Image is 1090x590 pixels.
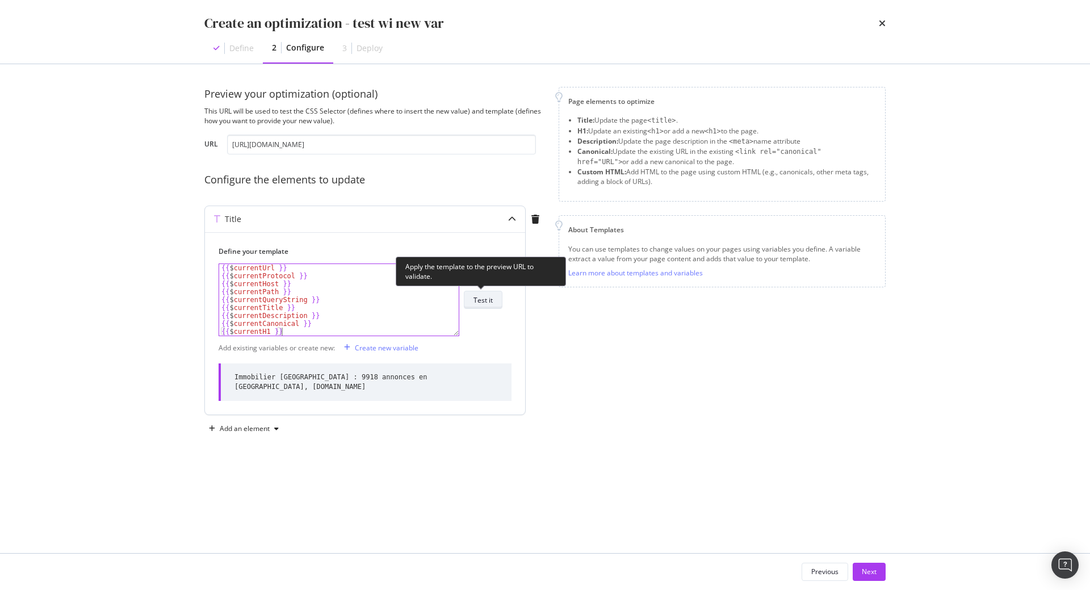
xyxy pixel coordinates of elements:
div: 2 [272,42,276,53]
div: Create an optimization - test wi new var [204,14,444,33]
button: Create new variable [339,338,418,357]
span: <meta> [729,137,753,145]
strong: Title: [577,115,594,125]
div: Configure [286,42,324,53]
label: URL [204,139,218,152]
div: Define [229,43,254,54]
li: Update the page . [577,115,876,125]
div: Previous [811,567,839,576]
div: About Templates [568,225,876,235]
div: Test it [473,295,493,305]
input: https://www.example.com [227,135,536,154]
span: <h1> [705,127,721,135]
div: 3 [342,43,347,54]
button: Add an element [204,420,283,438]
div: Next [862,567,877,576]
div: This URL will be used to test the CSS Selector (defines where to insert the new value) and templa... [204,106,545,125]
div: Title [225,214,241,225]
label: Define your template [219,246,502,256]
li: Update the page description in the name attribute [577,136,876,147]
li: Update an existing or add a new to the page. [577,126,876,136]
div: Add an element [220,425,270,432]
strong: H1: [577,126,588,136]
button: Test it [464,291,502,309]
a: Learn more about templates and variables [568,268,703,278]
strong: Description: [577,136,618,146]
strong: Custom HTML: [577,167,626,177]
div: Page elements to optimize [568,97,876,106]
div: You can use templates to change values on your pages using variables you define. A variable extra... [568,244,876,263]
span: <link rel="canonical" href="URL"> [577,148,821,166]
li: Update the existing URL in the existing or add a new canonical to the page. [577,147,876,167]
strong: Canonical: [577,147,613,156]
span: <h1> [647,127,664,135]
div: Create new variable [355,343,418,353]
div: Add existing variables or create new: [219,343,335,353]
div: Apply the template to the preview URL to validate. [396,257,566,286]
div: Preview your optimization (optional) [204,87,545,102]
div: Deploy [357,43,383,54]
div: Open Intercom Messenger [1051,551,1079,579]
div: Immobilier [GEOGRAPHIC_DATA] : 9918 annonces en [GEOGRAPHIC_DATA], [DOMAIN_NAME] [234,373,498,392]
button: Previous [802,563,848,581]
div: times [879,14,886,33]
span: <title> [647,116,676,124]
div: Configure the elements to update [204,173,545,187]
button: Next [853,563,886,581]
li: Add HTML to the page using custom HTML (e.g., canonicals, other meta tags, adding a block of URLs). [577,167,876,186]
